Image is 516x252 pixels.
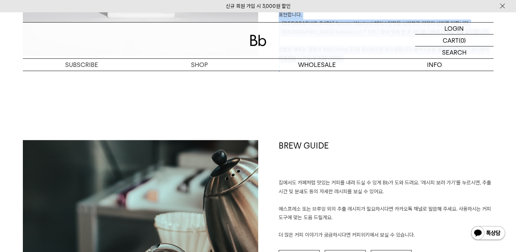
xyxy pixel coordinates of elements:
img: 카카오톡 채널 1:1 채팅 버튼 [470,225,506,242]
a: SUBSCRIBE [23,59,141,71]
p: WHOLESALE [258,59,376,71]
h1: BREW GUIDE [279,140,493,179]
p: (0) [459,34,466,46]
p: LOGIN [444,23,464,34]
a: 신규 회원 가입 시 3,000원 할인 [226,3,291,9]
p: CART [443,34,459,46]
p: 집에서도 카페처럼 맛있는 커피를 내려 드실 ﻿수 있게 Bb가 도와 드려요. '레시피 보러 가기'를 누르시면, 추출 시간 및 분쇄도 등의 자세한 레시피를 보실 수 있어요. 에스... [279,179,493,240]
img: 로고 [250,35,266,46]
a: CART (0) [415,34,493,46]
p: SEARCH [442,46,467,58]
a: LOGIN [415,23,493,34]
a: SHOP [141,59,258,71]
p: INFO [376,59,493,71]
